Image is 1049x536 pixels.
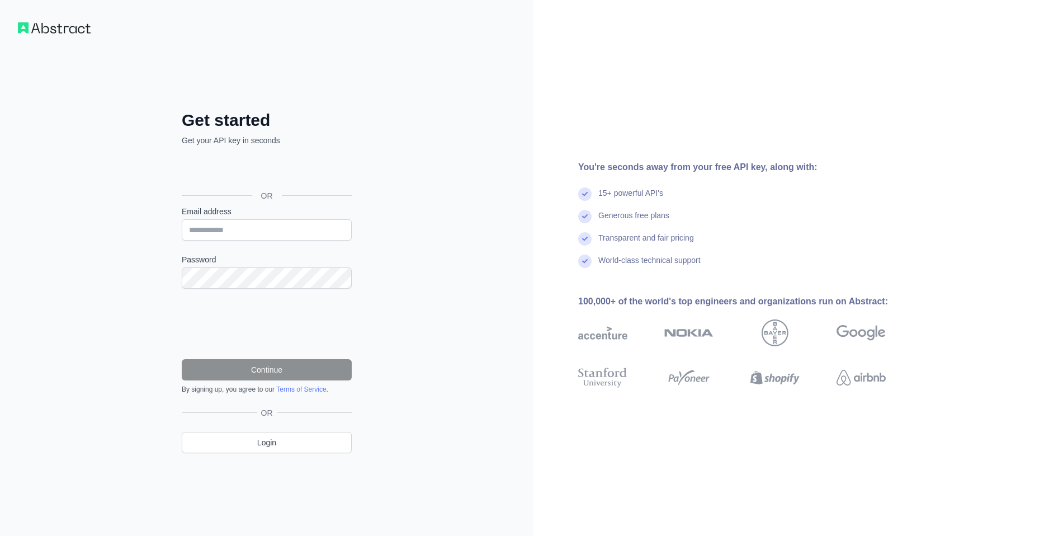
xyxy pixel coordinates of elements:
[598,187,663,210] div: 15+ powerful API's
[182,359,352,380] button: Continue
[578,232,592,246] img: check mark
[598,232,694,255] div: Transparent and fair pricing
[182,385,352,394] div: By signing up, you agree to our .
[176,158,355,183] iframe: Sign in with Google Button
[578,161,922,174] div: You're seconds away from your free API key, along with:
[182,206,352,217] label: Email address
[598,255,701,277] div: World-class technical support
[837,365,886,390] img: airbnb
[578,210,592,223] img: check mark
[762,319,788,346] img: bayer
[578,365,627,390] img: stanford university
[578,255,592,268] img: check mark
[257,407,277,419] span: OR
[578,187,592,201] img: check mark
[750,365,800,390] img: shopify
[252,190,282,201] span: OR
[182,254,352,265] label: Password
[182,135,352,146] p: Get your API key in seconds
[182,302,352,346] iframe: reCAPTCHA
[664,365,713,390] img: payoneer
[18,22,91,34] img: Workflow
[182,432,352,453] a: Login
[276,385,326,393] a: Terms of Service
[837,319,886,346] img: google
[664,319,713,346] img: nokia
[182,110,352,130] h2: Get started
[578,319,627,346] img: accenture
[578,295,922,308] div: 100,000+ of the world's top engineers and organizations run on Abstract:
[598,210,669,232] div: Generous free plans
